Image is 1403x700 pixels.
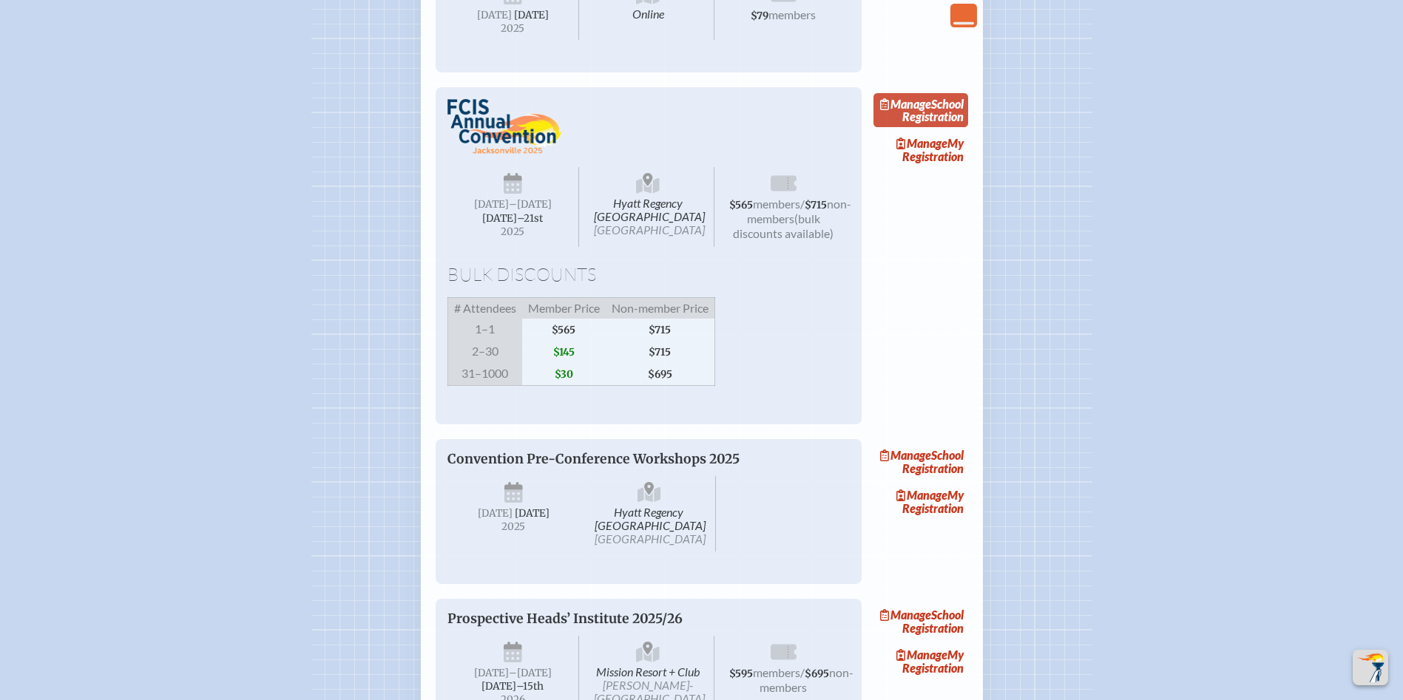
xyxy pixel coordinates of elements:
a: ManageSchool Registration [873,605,968,639]
span: [DATE]–⁠15th [481,680,544,693]
span: $715 [805,199,827,211]
span: 31–1000 [447,363,522,386]
a: ManageMy Registration [873,485,968,519]
span: $565 [522,319,606,341]
span: $695 [606,363,715,386]
a: ManageMy Registration [873,133,968,167]
span: Manage [896,488,947,502]
span: $30 [522,363,606,386]
span: [GEOGRAPHIC_DATA] [594,222,705,237]
span: $565 [729,199,753,211]
span: 1–1 [447,319,522,341]
span: Manage [896,136,947,150]
span: –[DATE] [509,198,552,211]
span: / [800,197,805,211]
span: members [753,665,800,679]
span: Hyatt Regency [GEOGRAPHIC_DATA] [583,476,716,551]
span: Manage [880,448,931,462]
span: [DATE] [478,507,513,520]
span: Prospective Heads’ Institute 2025/26 [447,611,683,627]
a: ManageSchool Registration [873,445,968,479]
span: Convention Pre-Conference Workshops 2025 [447,451,740,467]
span: [DATE] [477,9,512,21]
span: members [768,7,816,21]
span: $145 [522,341,606,363]
a: ManageMy Registration [873,645,968,679]
img: FCIS Convention 2025 [447,99,563,154]
span: $695 [805,667,829,680]
span: non-members [747,197,851,225]
span: 2–30 [447,341,522,363]
span: 2025 [459,23,567,34]
span: [GEOGRAPHIC_DATA] [595,531,706,546]
span: Manage [896,648,947,662]
span: $715 [606,341,715,363]
button: Scroll Top [1353,650,1388,685]
span: / [800,665,805,679]
span: [DATE] [474,667,509,679]
a: ManageSchool Registration [873,93,968,127]
span: 2025 [459,521,569,532]
span: (bulk discounts available) [733,211,834,240]
h1: Bulk Discounts [447,265,850,285]
span: # Attendees [447,297,522,319]
span: Hyatt Regency [GEOGRAPHIC_DATA] [582,167,714,247]
span: [DATE] [474,198,509,211]
span: [DATE] [514,9,549,21]
span: $595 [729,667,753,680]
img: To the top [1356,653,1385,682]
span: [DATE]–⁠21st [482,212,543,225]
span: members [753,197,800,211]
span: Non-member Price [606,297,715,319]
span: Member Price [522,297,606,319]
span: –[DATE] [509,667,552,679]
span: 2025 [459,226,567,237]
span: non-members [760,665,853,694]
span: [DATE] [515,507,550,520]
span: Manage [880,608,931,622]
span: Manage [880,97,931,111]
span: $715 [606,319,715,341]
span: $79 [751,10,768,22]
